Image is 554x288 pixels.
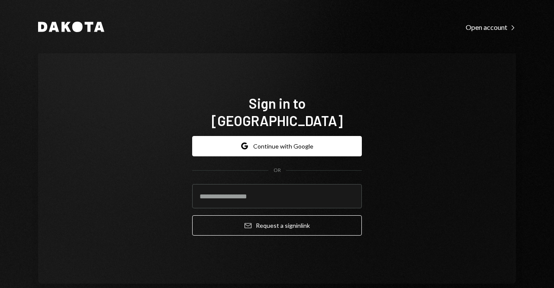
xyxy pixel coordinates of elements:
div: OR [274,167,281,174]
h1: Sign in to [GEOGRAPHIC_DATA] [192,94,362,129]
a: Open account [466,22,516,32]
button: Request a signinlink [192,215,362,236]
div: Open account [466,23,516,32]
button: Continue with Google [192,136,362,156]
